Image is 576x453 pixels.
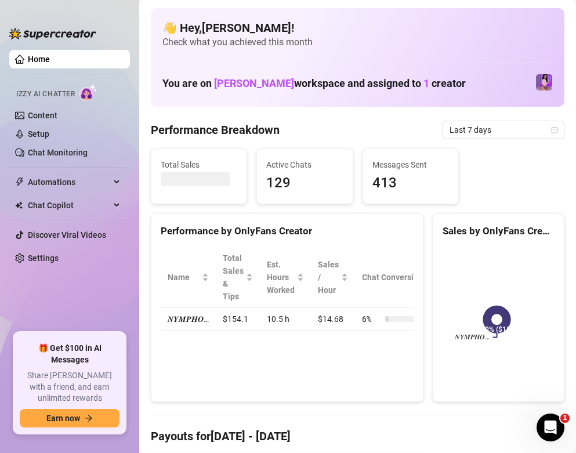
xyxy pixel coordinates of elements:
th: Chat Conversion [355,247,453,308]
span: thunderbolt [15,177,24,187]
text: 𝑵𝒀𝑴𝑷𝑯𝑶… [454,334,490,342]
td: 𝑵𝒀𝑴𝑷𝑯𝑶… [161,308,216,331]
span: Total Sales & Tips [223,252,244,303]
button: Earn nowarrow-right [20,409,119,427]
span: calendar [551,126,558,133]
span: Share [PERSON_NAME] with a friend, and earn unlimited rewards [20,370,119,404]
td: $154.1 [216,308,260,331]
td: $14.68 [311,308,355,331]
th: Name [161,247,216,308]
iframe: Intercom live chat [537,414,564,441]
span: Chat Copilot [28,196,110,215]
span: Active Chats [266,158,343,171]
img: AI Chatter [79,84,97,101]
span: Total Sales [161,158,237,171]
a: Discover Viral Videos [28,230,106,240]
h4: Performance Breakdown [151,122,280,138]
a: Chat Monitoring [28,148,88,157]
div: Est. Hours Worked [267,258,295,296]
img: 𝑵𝒀𝑴𝑷𝑯𝑶 [536,74,552,90]
a: Home [28,55,50,64]
td: 10.5 h [260,308,311,331]
span: 129 [266,172,343,194]
span: Izzy AI Chatter [16,89,75,100]
span: 🎁 Get $100 in AI Messages [20,343,119,365]
h4: Payouts for [DATE] - [DATE] [151,428,564,444]
a: Settings [28,253,59,263]
span: 1 [423,77,429,89]
h4: 👋 Hey, [PERSON_NAME] ! [162,20,553,36]
span: Check what you achieved this month [162,36,553,49]
a: Setup [28,129,49,139]
img: logo-BBDzfeDw.svg [9,28,96,39]
span: Chat Conversion [362,271,437,284]
img: Chat Copilot [15,201,23,209]
span: Last 7 days [450,121,557,139]
span: Name [168,271,200,284]
th: Total Sales & Tips [216,247,260,308]
h1: You are on workspace and assigned to creator [162,77,466,90]
span: 413 [372,172,449,194]
span: 6 % [362,313,381,325]
span: Automations [28,173,110,191]
div: Sales by OnlyFans Creator [443,223,555,239]
span: Messages Sent [372,158,449,171]
th: Sales / Hour [311,247,355,308]
div: Performance by OnlyFans Creator [161,223,414,239]
span: Earn now [46,414,80,423]
span: Sales / Hour [318,258,339,296]
a: Content [28,111,57,120]
span: arrow-right [85,414,93,422]
span: [PERSON_NAME] [214,77,294,89]
span: 1 [560,414,570,423]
